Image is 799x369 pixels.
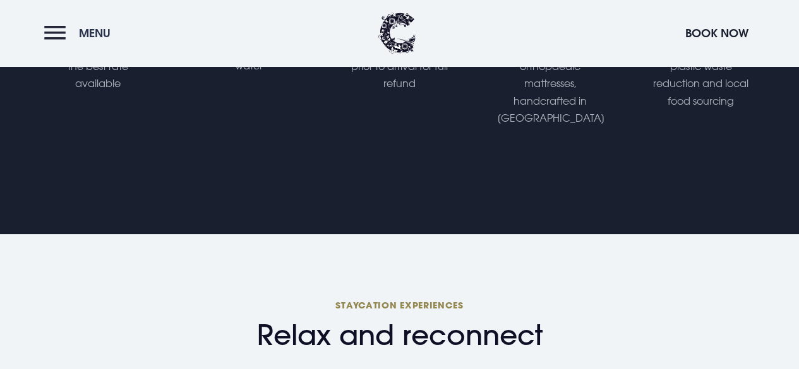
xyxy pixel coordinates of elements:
[45,41,151,93] p: Book direct with us for the best rate available
[378,13,416,54] img: Clandeboye Lodge
[79,26,111,40] span: Menu
[497,41,603,127] p: Blackout curtains and orthopaedic mattresses, handcrafted in [GEOGRAPHIC_DATA]
[648,41,754,110] p: EV charging points, plastic waste reduction and local food sourcing
[23,319,776,352] span: Relax and reconnect
[679,20,755,47] button: Book Now
[44,20,117,47] button: Menu
[23,299,776,311] span: Staycation experiences
[346,41,452,93] p: Cancel up to 72 hours prior to arrival for full refund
